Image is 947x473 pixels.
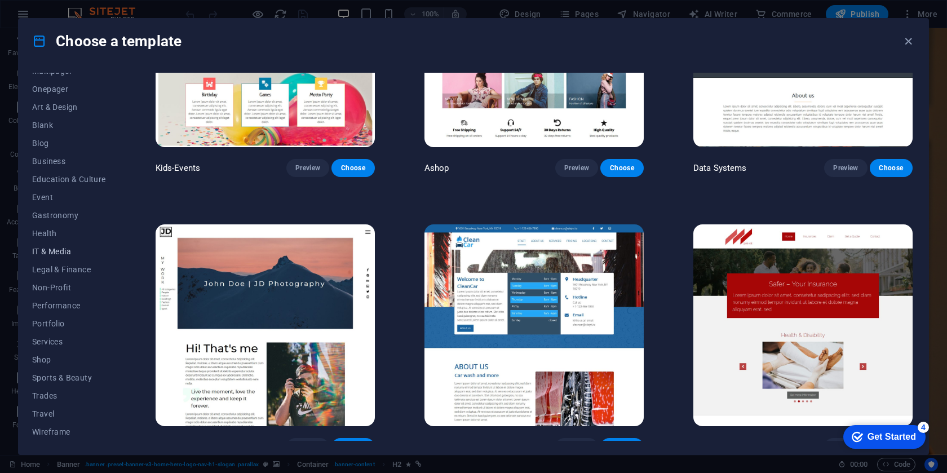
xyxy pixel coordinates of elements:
[32,157,106,166] span: Business
[32,373,106,382] span: Sports & Beauty
[32,333,106,351] button: Services
[32,423,106,441] button: Wireframe
[286,438,329,456] button: Preview
[295,163,320,173] span: Preview
[693,224,913,427] img: Safer
[32,351,106,369] button: Shop
[564,163,589,173] span: Preview
[32,409,106,418] span: Travel
[32,387,106,405] button: Trades
[32,193,106,202] span: Event
[32,139,106,148] span: Blog
[340,163,365,173] span: Choose
[331,438,374,456] button: Choose
[32,32,182,50] h4: Choose a template
[32,103,106,112] span: Art & Design
[424,162,449,174] p: Ashop
[32,80,106,98] button: Onepager
[32,116,106,134] button: Blank
[32,224,106,242] button: Health
[286,159,329,177] button: Preview
[331,159,374,177] button: Choose
[32,427,106,436] span: Wireframe
[600,159,643,177] button: Choose
[32,260,106,279] button: Legal & Finance
[32,242,106,260] button: IT & Media
[32,134,106,152] button: Blog
[32,229,106,238] span: Health
[32,188,106,206] button: Event
[32,315,106,333] button: Portfolio
[33,12,82,23] div: Get Started
[156,162,201,174] p: Kids-Events
[879,163,904,173] span: Choose
[32,206,106,224] button: Gastronomy
[9,6,91,29] div: Get Started 4 items remaining, 20% complete
[32,301,106,310] span: Performance
[32,369,106,387] button: Sports & Beauty
[32,265,106,274] span: Legal & Finance
[424,224,644,427] img: CleanCar
[32,391,106,400] span: Trades
[555,438,598,456] button: Preview
[609,163,634,173] span: Choose
[32,355,106,364] span: Shop
[824,159,867,177] button: Preview
[32,175,106,184] span: Education & Culture
[693,162,747,174] p: Data Systems
[83,2,95,14] div: 4
[32,319,106,328] span: Portfolio
[32,85,106,94] span: Onepager
[833,163,858,173] span: Preview
[32,211,106,220] span: Gastronomy
[32,283,106,292] span: Non-Profit
[32,297,106,315] button: Performance
[600,438,643,456] button: Choose
[32,98,106,116] button: Art & Design
[32,121,106,130] span: Blank
[32,170,106,188] button: Education & Culture
[32,405,106,423] button: Travel
[32,247,106,256] span: IT & Media
[32,337,106,346] span: Services
[555,159,598,177] button: Preview
[870,159,913,177] button: Choose
[32,279,106,297] button: Non-Profit
[32,152,106,170] button: Business
[156,224,375,427] img: JD Photography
